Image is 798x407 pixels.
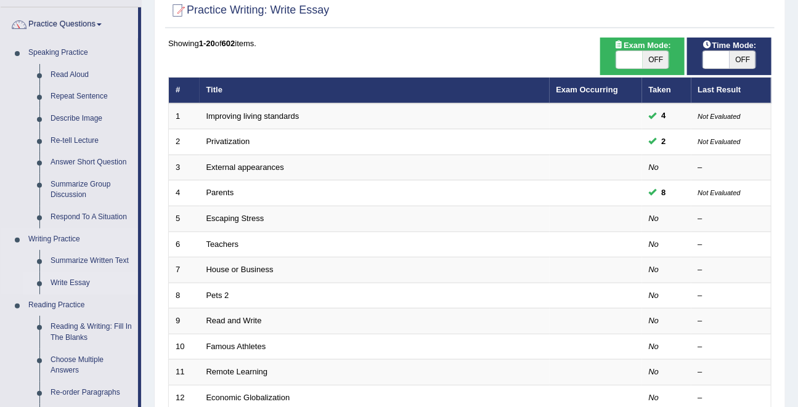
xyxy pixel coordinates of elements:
[698,189,741,196] small: Not Evaluated
[45,250,138,272] a: Summarize Written Text
[609,39,675,52] span: Exam Mode:
[698,392,765,404] div: –
[206,367,268,376] a: Remote Learning
[206,240,239,249] a: Teachers
[206,342,266,351] a: Famous Athletes
[45,86,138,108] a: Repeat Sentence
[730,51,756,68] span: OFF
[45,174,138,206] a: Summarize Group Discussion
[657,135,671,148] span: You can still take this question
[45,316,138,349] a: Reading & Writing: Fill In The Blanks
[169,78,200,103] th: #
[1,7,138,38] a: Practice Questions
[649,393,659,402] em: No
[168,1,329,20] h2: Practice Writing: Write Essay
[657,187,671,199] span: You can still take this question
[698,341,765,353] div: –
[222,39,235,48] b: 602
[206,188,234,197] a: Parents
[698,239,765,251] div: –
[649,367,659,376] em: No
[169,360,200,385] td: 11
[169,232,200,257] td: 6
[698,213,765,225] div: –
[169,257,200,283] td: 7
[168,38,772,49] div: Showing of items.
[600,38,685,75] div: Show exams occurring in exams
[698,162,765,174] div: –
[169,103,200,129] td: 1
[206,163,284,172] a: External appearances
[206,316,262,325] a: Read and Write
[643,51,669,68] span: OFF
[698,315,765,327] div: –
[698,264,765,276] div: –
[45,130,138,152] a: Re-tell Lecture
[169,283,200,308] td: 8
[45,108,138,130] a: Describe Image
[23,294,138,316] a: Reading Practice
[649,240,659,249] em: No
[169,334,200,360] td: 10
[169,308,200,334] td: 9
[649,342,659,351] em: No
[45,64,138,86] a: Read Aloud
[649,163,659,172] em: No
[206,265,274,274] a: House or Business
[45,382,138,404] a: Re-order Paragraphs
[206,291,229,300] a: Pets 2
[698,366,765,378] div: –
[169,206,200,232] td: 5
[23,228,138,251] a: Writing Practice
[200,78,550,103] th: Title
[642,78,691,103] th: Taken
[698,138,741,145] small: Not Evaluated
[556,85,618,94] a: Exam Occurring
[206,393,290,402] a: Economic Globalization
[45,206,138,228] a: Respond To A Situation
[649,291,659,300] em: No
[698,290,765,302] div: –
[698,39,762,52] span: Time Mode:
[199,39,215,48] b: 1-20
[169,155,200,180] td: 3
[23,42,138,64] a: Speaking Practice
[169,129,200,155] td: 2
[206,137,250,146] a: Privatization
[691,78,772,103] th: Last Result
[657,110,671,123] span: You can still take this question
[206,111,299,121] a: Improving living standards
[649,316,659,325] em: No
[45,272,138,294] a: Write Essay
[45,349,138,382] a: Choose Multiple Answers
[169,180,200,206] td: 4
[698,113,741,120] small: Not Evaluated
[649,214,659,223] em: No
[45,151,138,174] a: Answer Short Question
[206,214,264,223] a: Escaping Stress
[649,265,659,274] em: No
